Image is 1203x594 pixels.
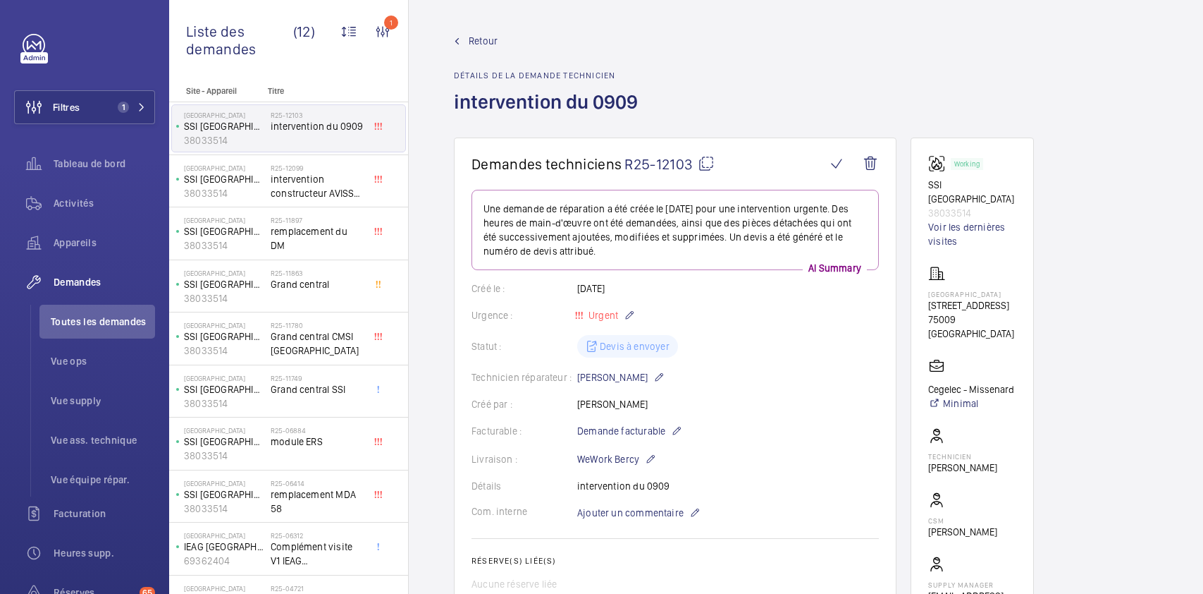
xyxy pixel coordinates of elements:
[928,516,997,525] p: CSM
[928,382,1014,396] p: Cegelec - Missenard
[184,216,265,224] p: [GEOGRAPHIC_DATA]
[54,196,155,210] span: Activités
[184,540,265,554] p: IEAG [GEOGRAPHIC_DATA]
[184,111,265,119] p: [GEOGRAPHIC_DATA]
[586,310,618,321] span: Urgent
[271,321,364,329] h2: R25-11780
[271,172,364,200] span: intervention constructeur AVISS grand central
[471,556,879,566] h2: Réserve(s) liée(s)
[469,34,498,48] span: Retour
[928,396,1014,411] a: Minimal
[184,487,265,502] p: SSI [GEOGRAPHIC_DATA]
[271,111,364,119] h2: R25-12103
[928,290,1016,298] p: [GEOGRAPHIC_DATA]
[184,449,265,463] p: 38033514
[271,224,364,253] span: remplacement du DM
[271,269,364,277] h2: R25-11863
[577,506,684,520] span: Ajouter un commentaire
[271,584,364,593] h2: R25-04721
[928,313,1016,341] p: 75009 [GEOGRAPHIC_DATA]
[184,382,265,396] p: SSI [GEOGRAPHIC_DATA]
[184,435,265,449] p: SSI [GEOGRAPHIC_DATA]
[271,382,364,396] span: Grand central SSI
[928,452,997,461] p: Technicien
[184,396,265,411] p: 38033514
[184,554,265,568] p: 69362404
[184,291,265,305] p: 38033514
[954,162,980,166] p: Working
[577,451,656,468] p: WeWork Bercy
[184,164,265,172] p: [GEOGRAPHIC_DATA]
[271,119,364,133] span: intervention du 0909
[51,473,155,487] span: Vue équipe répar.
[184,277,265,291] p: SSI [GEOGRAPHIC_DATA]
[928,206,1016,220] p: 38033514
[54,507,155,521] span: Facturation
[184,584,265,593] p: [GEOGRAPHIC_DATA]
[271,435,364,449] span: module ERS
[186,23,293,58] span: Liste des demandes
[51,394,155,408] span: Vue supply
[271,531,364,540] h2: R25-06312
[184,329,265,344] p: SSI [GEOGRAPHIC_DATA]
[184,238,265,253] p: 38033514
[271,487,364,516] span: remplacement MDA 58
[51,315,155,329] span: Toutes les demandes
[928,178,1016,206] p: SSI [GEOGRAPHIC_DATA]
[271,216,364,224] h2: R25-11897
[53,100,80,114] span: Filtres
[928,298,1016,313] p: [STREET_ADDRESS]
[54,546,155,560] span: Heures supp.
[184,344,265,358] p: 38033514
[184,172,265,186] p: SSI [GEOGRAPHIC_DATA]
[928,220,1016,248] a: Voir les dernières visites
[184,374,265,382] p: [GEOGRAPHIC_DATA]
[271,277,364,291] span: Grand central
[454,89,646,138] h1: intervention du 0909
[184,269,265,277] p: [GEOGRAPHIC_DATA]
[803,261,867,275] p: AI Summary
[271,426,364,435] h2: R25-06884
[54,275,155,289] span: Demandes
[184,531,265,540] p: [GEOGRAPHIC_DATA]
[184,502,265,516] p: 38033514
[271,329,364,358] span: Grand central CMSI [GEOGRAPHIC_DATA]
[483,202,867,258] p: Une demande de réparation a été créée le [DATE] pour une intervention urgente. Des heures de main...
[51,433,155,447] span: Vue ass. technique
[169,86,262,96] p: Site - Appareil
[624,155,715,173] span: R25-12103
[577,424,665,438] span: Demande facturable
[271,479,364,487] h2: R25-06414
[54,157,155,171] span: Tableau de bord
[184,479,265,487] p: [GEOGRAPHIC_DATA]
[928,525,997,539] p: [PERSON_NAME]
[51,354,155,368] span: Vue ops
[471,155,622,173] span: Demandes techniciens
[271,374,364,382] h2: R25-11749
[184,321,265,329] p: [GEOGRAPHIC_DATA]
[184,426,265,435] p: [GEOGRAPHIC_DATA]
[928,155,951,172] img: fire_alarm.svg
[268,86,361,96] p: Titre
[271,164,364,172] h2: R25-12099
[184,186,265,200] p: 38033514
[184,133,265,147] p: 38033514
[928,581,1016,589] p: Supply manager
[454,71,646,80] h2: Détails de la demande technicien
[184,119,265,133] p: SSI [GEOGRAPHIC_DATA]
[54,236,155,250] span: Appareils
[14,90,155,124] button: Filtres1
[184,224,265,238] p: SSI [GEOGRAPHIC_DATA]
[928,461,997,475] p: [PERSON_NAME]
[577,369,665,386] p: [PERSON_NAME]
[271,540,364,568] span: Complément visite V1 IEAG [GEOGRAPHIC_DATA]
[118,102,129,113] span: 1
